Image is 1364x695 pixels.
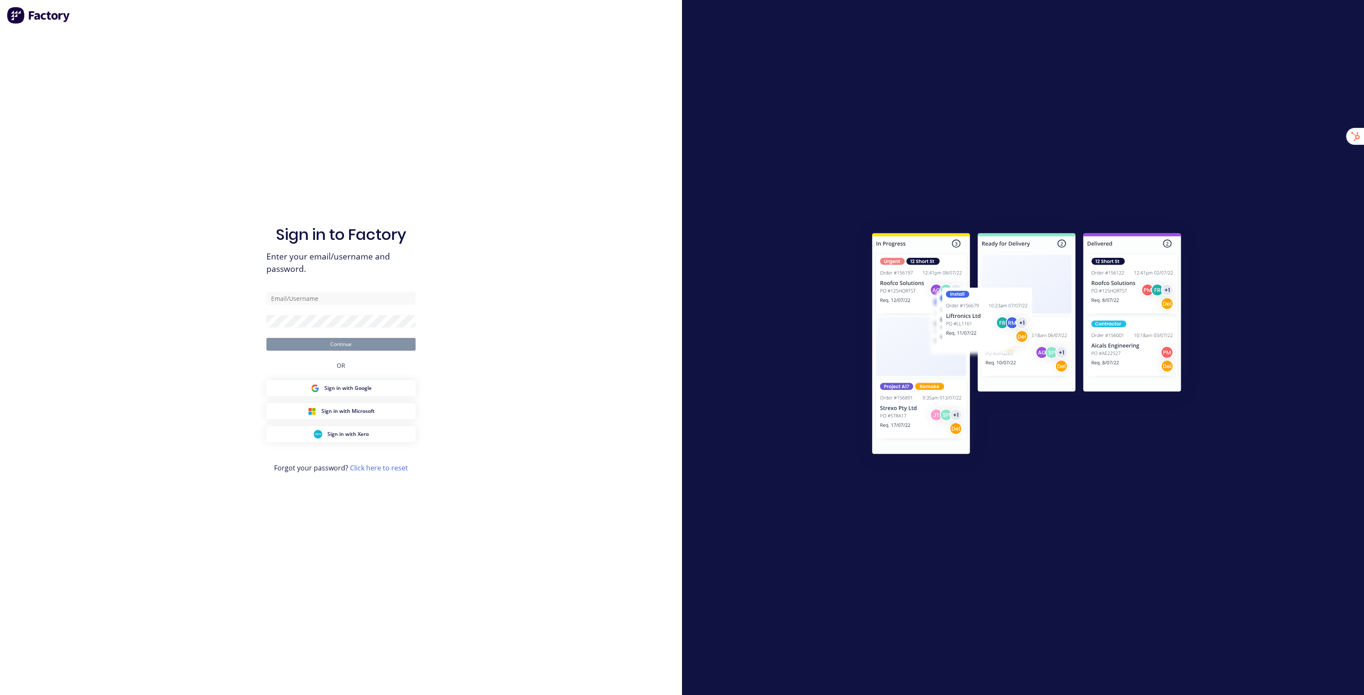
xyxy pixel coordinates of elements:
[337,351,345,380] div: OR
[266,403,416,419] button: Microsoft Sign inSign in with Microsoft
[853,216,1200,474] img: Sign in
[311,384,319,392] img: Google Sign in
[266,251,416,275] span: Enter your email/username and password.
[327,430,369,438] span: Sign in with Xero
[266,292,416,305] input: Email/Username
[7,7,71,24] img: Factory
[276,225,406,244] h1: Sign in to Factory
[274,463,408,473] span: Forgot your password?
[266,380,416,396] button: Google Sign inSign in with Google
[321,407,375,415] span: Sign in with Microsoft
[266,338,416,351] button: Continue
[350,463,408,473] a: Click here to reset
[314,430,322,438] img: Xero Sign in
[308,407,316,415] img: Microsoft Sign in
[266,426,416,442] button: Xero Sign inSign in with Xero
[324,384,372,392] span: Sign in with Google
